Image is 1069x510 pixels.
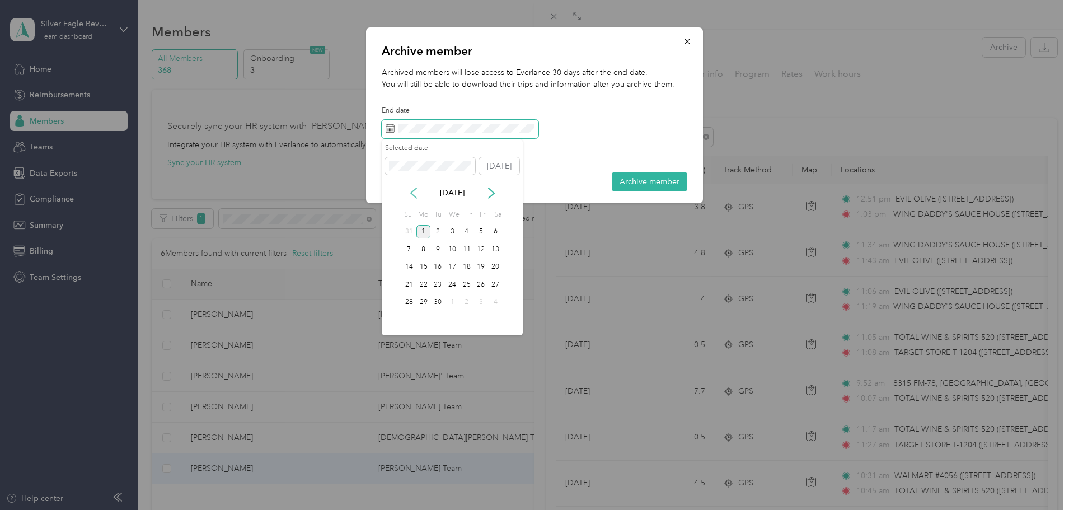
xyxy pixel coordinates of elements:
div: 16 [430,260,445,274]
div: 1 [416,225,431,239]
div: Th [463,207,474,223]
div: 19 [474,260,489,274]
p: [DATE] [429,187,476,199]
div: 31 [402,225,416,239]
div: 22 [416,278,431,292]
p: You will still be able to download their trips and information after you archive them. [382,78,687,90]
div: 24 [445,278,460,292]
div: 27 [488,278,503,292]
div: 12 [474,242,489,256]
div: 13 [488,242,503,256]
div: Su [402,207,412,223]
label: Selected date [385,143,475,153]
div: 15 [416,260,431,274]
div: 8 [416,242,431,256]
div: 1 [445,296,460,310]
div: 7 [402,242,416,256]
div: 10 [445,242,460,256]
div: Mo [416,207,429,223]
div: 5 [474,225,489,239]
div: Tu [432,207,443,223]
div: 14 [402,260,416,274]
p: Archived members will lose access to Everlance 30 days after the end date. [382,67,687,78]
div: We [447,207,460,223]
div: 28 [402,296,416,310]
div: 18 [460,260,474,274]
div: 11 [460,242,474,256]
div: Fr [477,207,488,223]
div: 4 [488,296,503,310]
div: 23 [430,278,445,292]
div: 26 [474,278,489,292]
div: 6 [488,225,503,239]
iframe: Everlance-gr Chat Button Frame [1006,447,1069,510]
label: End date [382,106,538,116]
div: 21 [402,278,416,292]
div: 9 [430,242,445,256]
div: 20 [488,260,503,274]
div: 17 [445,260,460,274]
button: Archive member [612,172,687,191]
div: 3 [474,296,489,310]
div: 2 [460,296,474,310]
p: Archive member [382,43,687,59]
div: 29 [416,296,431,310]
div: 3 [445,225,460,239]
div: 30 [430,296,445,310]
div: 2 [430,225,445,239]
div: Sa [492,207,503,223]
div: 4 [460,225,474,239]
button: [DATE] [479,157,519,175]
div: 25 [460,278,474,292]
